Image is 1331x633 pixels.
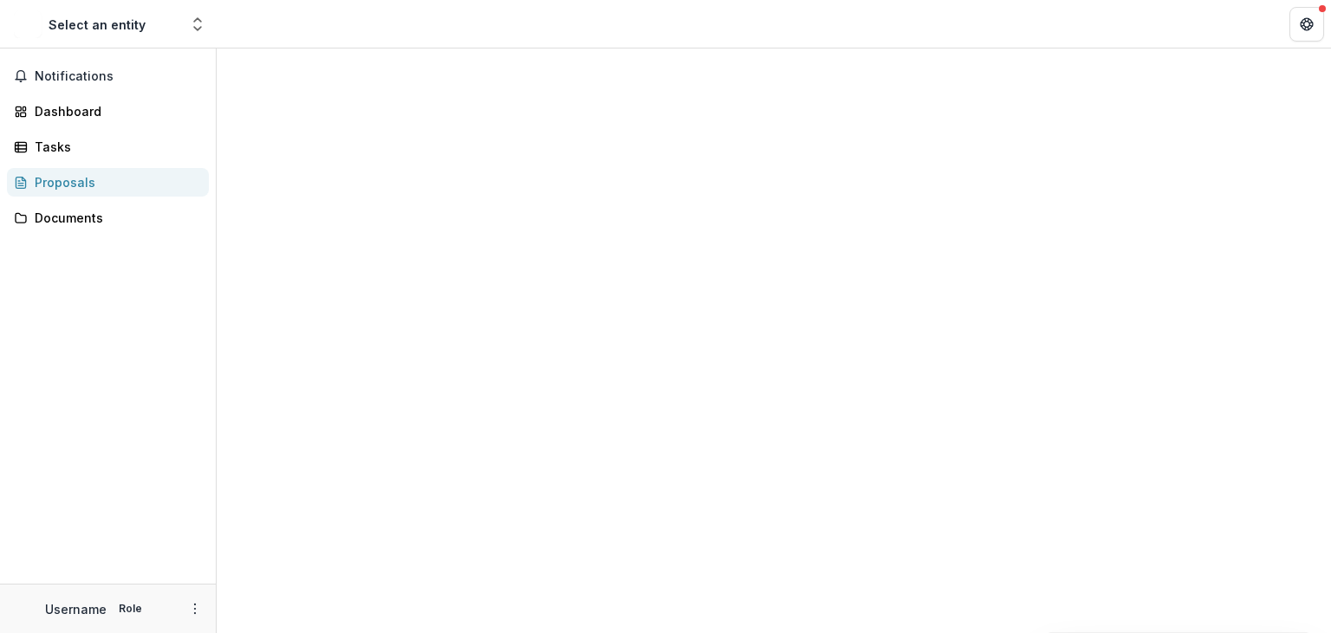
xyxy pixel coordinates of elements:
[7,132,209,161] a: Tasks
[1289,7,1324,42] button: Get Help
[185,7,210,42] button: Open entity switcher
[45,600,107,618] p: Username
[7,62,209,90] button: Notifications
[35,209,195,227] div: Documents
[185,598,205,619] button: More
[35,173,195,191] div: Proposals
[114,601,147,617] p: Role
[7,203,209,232] a: Documents
[49,16,146,34] div: Select an entity
[7,168,209,197] a: Proposals
[35,138,195,156] div: Tasks
[7,97,209,126] a: Dashboard
[35,102,195,120] div: Dashboard
[35,69,202,84] span: Notifications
